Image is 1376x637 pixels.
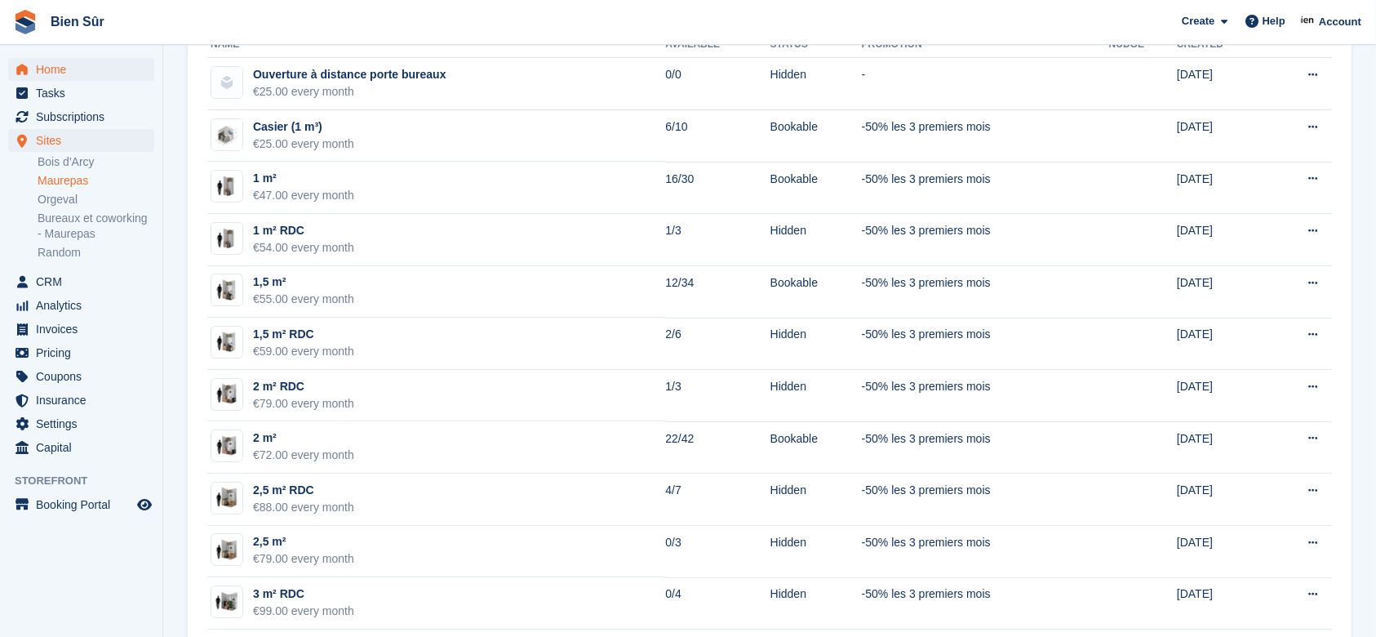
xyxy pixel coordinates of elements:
td: 22/42 [665,421,770,474]
td: Bookable [770,162,862,214]
td: -50% les 3 premiers mois [862,474,1109,526]
td: [DATE] [1177,162,1267,214]
div: €72.00 every month [253,447,354,464]
img: box-1,5m2.jpg [211,278,242,302]
span: Insurance [36,389,134,412]
td: [DATE] [1177,474,1267,526]
a: menu [8,412,154,435]
div: €54.00 every month [253,239,354,256]
td: Hidden [770,577,862,630]
div: €59.00 every month [253,343,354,360]
td: -50% les 3 premiers mois [862,370,1109,422]
div: 1 m² [253,170,354,187]
td: 1/3 [665,214,770,266]
td: Hidden [770,474,862,526]
td: [DATE] [1177,214,1267,266]
td: -50% les 3 premiers mois [862,526,1109,578]
td: Bookable [770,421,862,474]
div: €88.00 every month [253,499,354,516]
td: Bookable [770,110,862,163]
td: [DATE] [1177,370,1267,422]
img: box-2m2.jpg [211,382,242,406]
span: CRM [36,270,134,293]
div: 1,5 m² [253,274,354,291]
a: Maurepas [38,173,154,189]
td: -50% les 3 premiers mois [862,266,1109,318]
img: box-3m2.jpg [211,590,242,614]
td: 1/3 [665,370,770,422]
a: Bureaux et coworking - Maurepas [38,211,154,242]
span: Booking Portal [36,493,134,516]
div: Ouverture à distance porte bureaux [253,66,446,83]
div: 2,5 m² RDC [253,482,354,499]
a: menu [8,58,154,81]
td: 2/6 [665,318,770,370]
span: Capital [36,436,134,459]
td: - [862,58,1109,110]
div: 2,5 m² [253,533,354,550]
div: 2 m² [253,430,354,447]
a: menu [8,82,154,105]
td: 0/3 [665,526,770,578]
img: box-2,5m2.jpg [211,538,242,562]
td: Hidden [770,214,862,266]
th: Status [770,32,862,58]
img: box-2m2.jpg [211,434,242,458]
a: menu [8,493,154,516]
th: Created [1177,32,1267,58]
td: [DATE] [1177,421,1267,474]
div: 2 m² RDC [253,378,354,395]
span: Coupons [36,365,134,388]
th: Name [207,32,665,58]
a: menu [8,436,154,459]
span: Tasks [36,82,134,105]
span: Account [1319,14,1361,30]
a: menu [8,341,154,364]
img: blank-unit-type-icon-ffbac7b88ba66c5e286b0e438baccc4b9c83835d4c34f86887a83fc20ec27e7b.svg [211,67,242,98]
div: €47.00 every month [253,187,354,204]
span: Invoices [36,318,134,341]
span: Subscriptions [36,105,134,128]
th: Nudge [1109,32,1177,58]
td: [DATE] [1177,58,1267,110]
a: menu [8,318,154,341]
img: locker%201m3.jpg [211,119,242,150]
td: -50% les 3 premiers mois [862,214,1109,266]
span: Pricing [36,341,134,364]
div: Casier (1 m³) [253,118,354,136]
span: Home [36,58,134,81]
td: 6/10 [665,110,770,163]
td: [DATE] [1177,266,1267,318]
td: Hidden [770,526,862,578]
th: Promotion [862,32,1109,58]
a: menu [8,389,154,412]
a: Preview store [135,495,154,514]
a: menu [8,365,154,388]
span: Analytics [36,294,134,317]
span: Settings [36,412,134,435]
span: Storefront [15,473,162,489]
td: Bookable [770,266,862,318]
td: -50% les 3 premiers mois [862,110,1109,163]
span: Help [1263,13,1285,29]
a: menu [8,129,154,152]
a: menu [8,270,154,293]
div: €79.00 every month [253,550,354,568]
span: Create [1182,13,1214,29]
div: €55.00 every month [253,291,354,308]
td: -50% les 3 premiers mois [862,318,1109,370]
div: €25.00 every month [253,83,446,100]
div: €25.00 every month [253,136,354,153]
td: 16/30 [665,162,770,214]
td: [DATE] [1177,110,1267,163]
td: Hidden [770,58,862,110]
img: box-1m2.jpg [211,175,242,198]
img: Asmaa Habri [1300,13,1316,29]
a: Orgeval [38,192,154,207]
span: Sites [36,129,134,152]
img: box-1m2.jpg [211,227,242,251]
td: -50% les 3 premiers mois [862,421,1109,474]
div: 1 m² RDC [253,222,354,239]
td: Hidden [770,318,862,370]
div: €99.00 every month [253,603,354,620]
